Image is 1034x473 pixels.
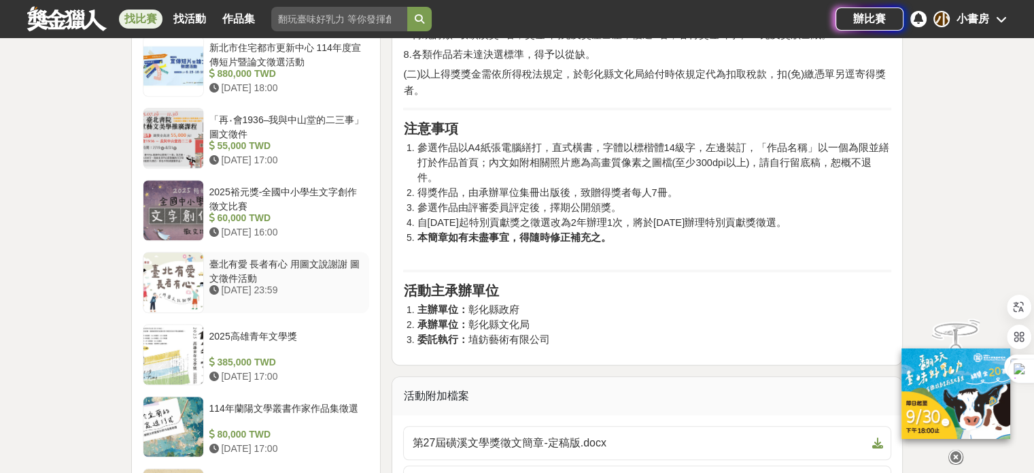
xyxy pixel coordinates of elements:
div: 60,000 TWD [209,211,364,225]
a: 找活動 [168,10,211,29]
span: 8.各類作品若未達決選標準，得予以從缺。 [403,49,595,60]
div: [DATE] 17:00 [209,442,364,456]
strong: 主辦單位： [417,304,468,315]
span: 第27屆磺溪文學獎徵文簡章-定稿版.docx [412,435,866,451]
a: 辦比賽 [835,7,903,31]
div: 新北市住宅都市更新中心 114年度宣傳短片暨論文徵選活動 [209,41,364,67]
a: 找比賽 [119,10,162,29]
div: 臺北有愛 長者有心 用圖文說謝謝 圖文徵件活動 [209,257,364,283]
div: 2025高雄青年文學獎 [209,329,364,355]
div: 活動附加檔案 [392,377,902,415]
img: ff197300-f8ee-455f-a0ae-06a3645bc375.jpg [901,348,1010,439]
input: 翻玩臺味好乳力 等你發揮創意！ [271,7,407,31]
div: 2025裕元獎-全國中小學生文字創作徵文比賽 [209,185,364,211]
a: 作品集 [217,10,260,29]
div: [DATE] 17:00 [209,153,364,167]
a: 114年蘭陽文學叢書作家作品集徵選 80,000 TWD [DATE] 17:00 [143,396,370,457]
span: 埴鈁藝術有限公司 [417,334,549,345]
div: 880,000 TWD [209,67,364,81]
div: 「再‧會1936–我與中山堂的二三事」圖文徵件 [209,113,364,139]
span: 彰化縣文化局 [417,319,529,330]
a: 新北市住宅都市更新中心 114年度宣傳短片暨論文徵選活動 880,000 TWD [DATE] 18:00 [143,35,370,97]
div: [DATE] 17:00 [209,370,364,384]
a: 「再‧會1936–我與中山堂的二三事」圖文徵件 55,000 TWD [DATE] 17:00 [143,108,370,169]
strong: 注意事項 [403,121,458,136]
strong: 委託執行： [417,334,468,345]
a: 2025裕元獎-全國中小學生文字創作徵文比賽 60,000 TWD [DATE] 16:00 [143,180,370,241]
a: 第27屆磺溪文學獎徵文簡章-定稿版.docx [403,426,891,460]
span: 得獎作品，由承辦單位集冊出版後，致贈得獎者每人7冊。 [417,187,677,198]
div: 114年蘭陽文學叢書作家作品集徵選 [209,402,364,427]
span: 彰化縣政府 [417,304,519,315]
span: 參選作品由評審委員評定後，擇期公開頒獎。 [417,202,621,213]
strong: 本簡章如有未盡事宜，得隨時修正補充之。 [417,232,610,243]
div: 小書房 [957,11,989,27]
span: 參選作品以A4紙張電腦繕打，直式橫書，字體以標楷體14級字，左邊裝訂，「作品名稱」以一個為限並繕打於作品首頁；內文如附相關照片應為高畫質像素之圖檔(至少300dpi以上)，請自行留底稿，恕概不退件。 [417,142,889,183]
div: [DATE] 16:00 [209,225,364,240]
div: 385,000 TWD [209,355,364,370]
div: 55,000 TWD [209,139,364,153]
span: 自[DATE]起特別貢獻獎之徵選改為2年辦理1次，將於[DATE]辦理特別貢獻獎徵選。 [417,217,787,228]
span: 7.傳統詩類: 取磺溪獎1名，獎金5萬元及獎座乙座；優選5名，各得獎金2萬5,000元及獎狀乙紙。 [403,29,831,40]
div: 小 [933,11,950,27]
strong: 活動主承辦單位 [403,283,498,298]
div: [DATE] 23:59 [209,283,364,297]
span: (二)以上得獎獎金需依所得稅法規定，於彰化縣文化局給付時依規定代為扣取稅款，扣(免)繳憑單另逕寄得獎者。 [403,69,886,96]
div: [DATE] 18:00 [209,81,364,95]
strong: 承辦單位： [417,319,468,330]
div: 80,000 TWD [209,427,364,442]
a: 2025高雄青年文學獎 385,000 TWD [DATE] 17:00 [143,324,370,385]
a: 臺北有愛 長者有心 用圖文說謝謝 圖文徵件活動 [DATE] 23:59 [143,252,370,313]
